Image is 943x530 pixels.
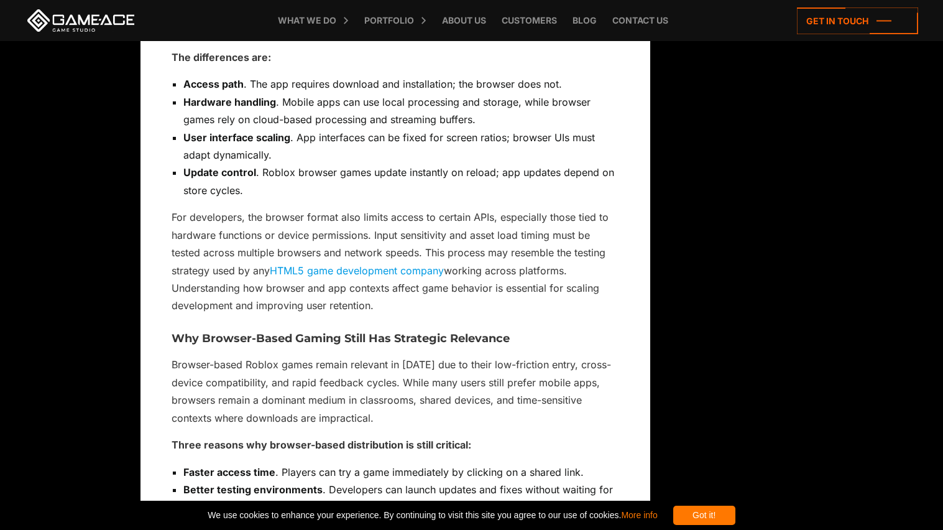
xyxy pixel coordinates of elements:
[172,356,619,427] p: Browser-based Roblox games remain relevant in [DATE] due to their low-friction entry, cross-devic...
[183,164,619,199] li: . Roblox browser games update instantly on reload; app updates depend on store cycles.
[183,75,619,93] li: . The app requires download and installation; the browser does not.
[270,264,444,277] a: HTML5 game development company
[673,506,735,525] div: Got it!
[183,483,323,496] strong: Better testing environments
[183,96,276,108] strong: Hardware handling
[183,481,619,516] li: . Developers can launch updates and fixes without waiting for store approvals.
[172,436,619,453] p: Three reasons why browser-based distribution is still critical:
[183,129,619,164] li: . App interfaces can be fixed for screen ratios; browser UIs must adapt dynamically.
[797,7,918,34] a: Get in touch
[208,506,657,525] span: We use cookies to enhance your experience. By continuing to visit this site you agree to our use ...
[621,510,657,520] a: More info
[183,166,256,179] strong: Update control
[172,49,619,66] p: The differences are:
[183,131,290,144] strong: User interface scaling
[183,466,275,478] strong: Faster access time
[183,93,619,129] li: . Mobile apps can use local processing and storage, while browser games rely on cloud-based proce...
[172,208,619,315] p: For developers, the browser format also limits access to certain APIs, especially those tied to h...
[183,463,619,481] li: . Players can try a game immediately by clicking on a shared link.
[172,333,619,345] h3: Why Browser-Based Gaming Still Has Strategic Relevance
[183,78,244,90] strong: Access path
